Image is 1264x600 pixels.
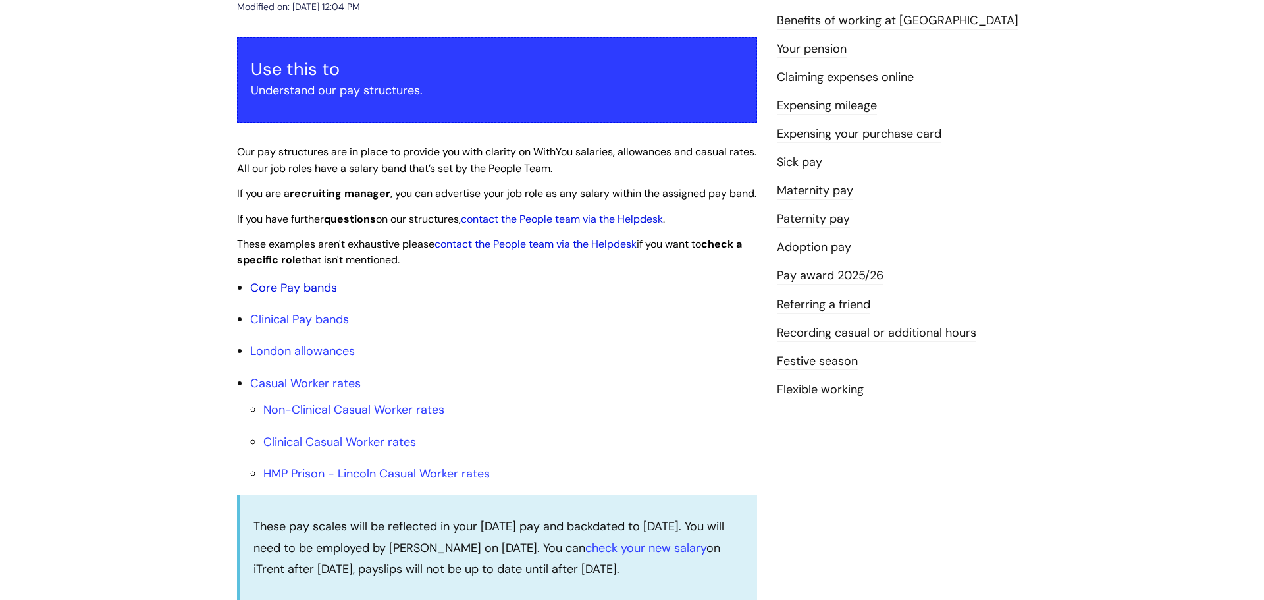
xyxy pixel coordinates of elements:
[250,312,349,327] a: Clinical Pay bands
[250,343,355,359] a: London allowances
[777,154,822,171] a: Sick pay
[263,466,490,481] a: HMP Prison - Lincoln Casual Worker rates
[237,186,756,200] span: If you are a , you can advertise your job role as any salary within the assigned pay band.
[777,13,1018,30] a: Benefits of working at [GEOGRAPHIC_DATA]
[777,69,914,86] a: Claiming expenses online
[237,145,756,175] span: Our pay structures are in place to provide you with clarity on WithYou salaries, allowances and c...
[777,239,851,256] a: Adoption pay
[251,59,743,80] h3: Use this to
[290,186,390,200] strong: recruiting manager
[250,375,361,391] a: Casual Worker rates
[777,381,864,398] a: Flexible working
[777,325,976,342] a: Recording casual or additional hours
[250,280,337,296] a: Core Pay bands
[263,402,444,418] a: Non-Clinical Casual Worker rates
[324,212,376,226] strong: questions
[237,212,665,226] span: If you have further on our structures, .
[777,353,858,370] a: Festive season
[777,41,847,58] a: Your pension
[253,516,744,580] p: These pay scales will be reflected in your [DATE] pay and backdated to [DATE]. You will need to b...
[777,267,883,285] a: Pay award 2025/26
[251,80,743,101] p: Understand our pay structures.
[777,211,850,228] a: Paternity pay
[777,296,870,314] a: Referring a friend
[461,212,663,226] a: contact the People team via the Helpdesk
[585,540,706,556] a: check your new salary
[777,182,853,200] a: Maternity pay
[434,237,637,251] a: contact the People team via the Helpdesk
[777,126,941,143] a: Expensing your purchase card
[777,97,877,115] a: Expensing mileage
[263,434,416,450] a: Clinical Casual Worker rates
[237,237,742,267] span: These examples aren't exhaustive please if you want to that isn't mentioned.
